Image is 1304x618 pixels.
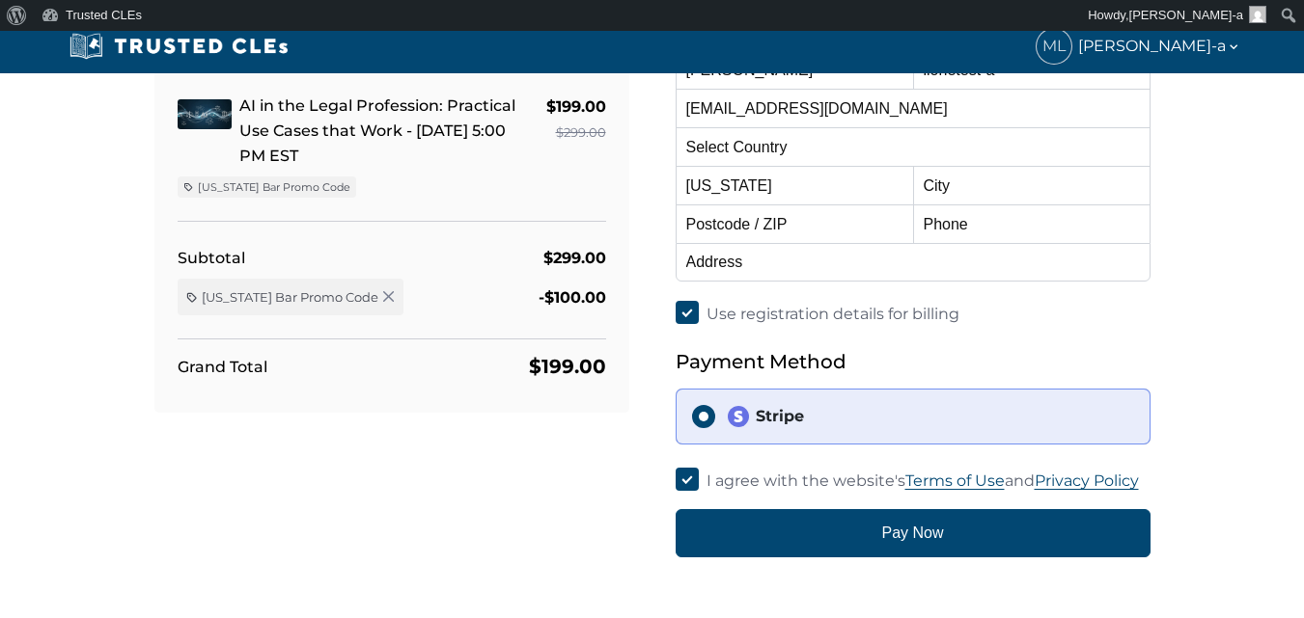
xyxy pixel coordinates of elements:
span: [US_STATE] Bar Promo Code [202,288,378,306]
img: Trusted CLEs [64,32,294,61]
img: AI in the Legal Profession: Practical Use Cases that Work - 10/15 - 5:00 PM EST [178,99,232,129]
div: Subtotal [178,245,245,271]
a: AI in the Legal Profession: Practical Use Cases that Work - [DATE] 5:00 PM EST [239,96,515,165]
a: Privacy Policy [1035,471,1139,490]
span: ML [1037,29,1071,64]
div: $199.00 [546,94,606,120]
h5: Payment Method [676,346,1151,377]
img: stripe [727,405,750,428]
div: Grand Total [178,354,267,380]
a: Terms of Use [905,471,1005,490]
span: [PERSON_NAME]-a [1078,33,1241,59]
input: Postcode / ZIP [676,204,913,243]
input: Email Address [676,89,1151,127]
div: -$100.00 [539,284,606,310]
input: City [913,166,1151,204]
div: $199.00 [529,351,606,382]
div: $299.00 [546,120,606,146]
span: I agree with the website's and [707,471,1139,490]
div: $299.00 [543,245,606,271]
span: [US_STATE] Bar Promo Code [198,179,350,195]
input: stripeStripe [692,405,715,428]
input: Phone [913,204,1151,243]
input: Address [676,243,1151,282]
span: Use registration details for billing [707,305,959,323]
span: [PERSON_NAME]-a [1129,8,1243,22]
button: Pay Now [676,509,1151,557]
div: Stripe [727,405,1134,428]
